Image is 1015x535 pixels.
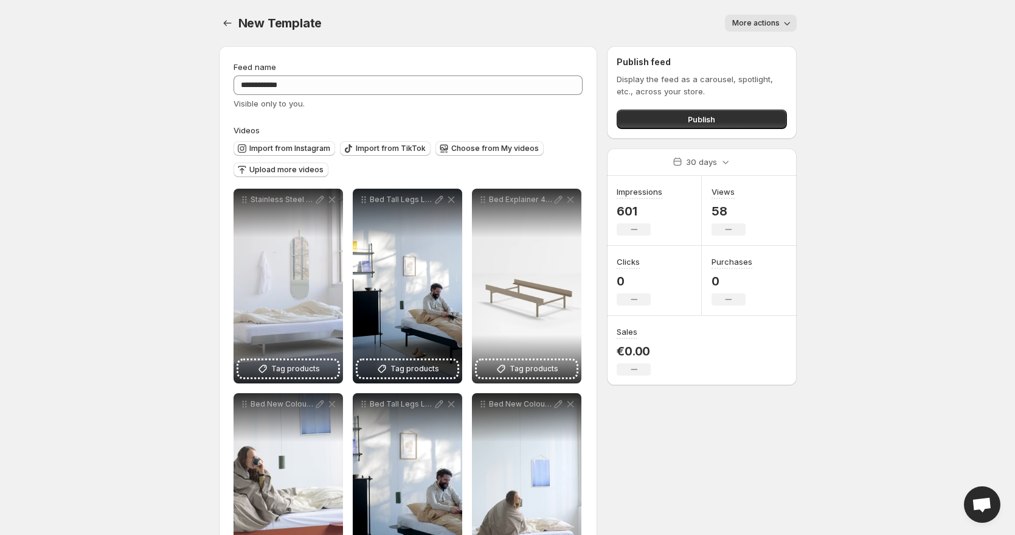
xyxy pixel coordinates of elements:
button: Upload more videos [234,163,328,177]
button: Tag products [477,360,577,377]
button: Choose from My videos [435,141,544,156]
span: Publish [688,113,715,125]
p: Bed Tall Legs Launch 9-16 V2 [370,195,433,205]
button: Import from Instagram [234,141,335,156]
button: Tag products [238,360,338,377]
h3: Sales [617,326,637,338]
button: Settings [219,15,236,32]
div: Stainless Steel Bed in Context 4-5Tag products [234,189,343,383]
span: Tag products [510,363,558,375]
a: Open chat [964,486,1000,523]
span: Videos [234,125,260,135]
button: Tag products [358,360,457,377]
p: €0.00 [617,344,651,358]
p: 58 [712,204,746,219]
span: Feed name [234,62,276,72]
h3: Views [712,186,735,198]
span: Choose from My videos [451,144,539,153]
span: Import from TikTok [356,144,426,153]
span: More actions [732,18,780,28]
button: More actions [725,15,797,32]
p: Bed Tall Legs Launch 4-5 Moving Image V1 [370,399,433,409]
h3: Purchases [712,256,752,268]
p: Display the feed as a carousel, spotlight, etc., across your store. [617,73,786,97]
h3: Impressions [617,186,662,198]
p: Stainless Steel Bed in Context 4-5 [251,195,314,205]
span: Upload more videos [249,165,324,175]
h3: Clicks [617,256,640,268]
button: Publish [617,110,786,129]
h2: Publish feed [617,56,786,68]
span: Tag products [390,363,439,375]
p: Bed New Colour Launch 9-16 Moving Image [489,399,552,409]
p: 0 [712,274,752,288]
p: 30 days [686,156,717,168]
span: Import from Instagram [249,144,330,153]
button: Import from TikTok [340,141,431,156]
p: Bed New Colour Launch 4-5 [251,399,314,409]
div: Bed Explainer 4-5 V2Tag products [472,189,581,383]
span: Visible only to you. [234,99,305,108]
span: New Template [238,16,322,30]
p: 0 [617,274,651,288]
span: Tag products [271,363,320,375]
div: Bed Tall Legs Launch 9-16 V2Tag products [353,189,462,383]
p: Bed Explainer 4-5 V2 [489,195,552,205]
p: 601 [617,204,662,219]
